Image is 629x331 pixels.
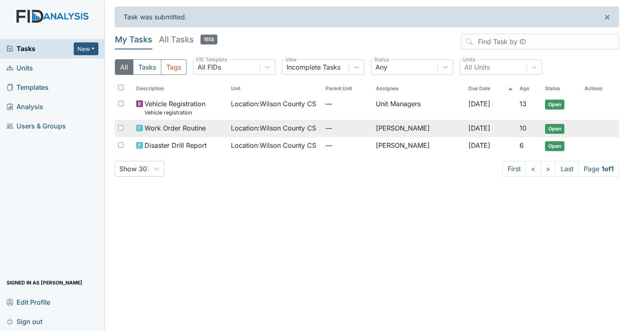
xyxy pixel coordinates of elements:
span: 6 [520,141,524,149]
span: Open [545,141,564,151]
a: > [540,161,556,177]
h5: All Tasks [159,34,217,45]
span: Open [545,100,564,110]
span: Templates [7,81,49,94]
span: Location : Wilson County CS [231,140,316,150]
span: — [326,123,370,133]
td: [PERSON_NAME] [373,120,465,137]
span: [DATE] [468,124,490,132]
span: Sign out [7,315,42,328]
span: 1513 [200,35,217,44]
span: Analysis [7,100,43,113]
div: All FIDs [198,62,221,72]
nav: task-pagination [502,161,619,177]
th: Toggle SortBy [465,82,516,96]
span: Users & Groups [7,120,66,133]
span: [DATE] [468,100,490,108]
th: Toggle SortBy [133,82,228,96]
input: Toggle All Rows Selected [118,85,123,90]
div: Task was submitted. [115,7,619,27]
div: Type filter [115,59,186,75]
a: First [502,161,526,177]
span: Signed in as [PERSON_NAME] [7,276,82,289]
th: Assignee [373,82,465,96]
button: × [596,7,619,27]
a: Tasks [7,44,74,54]
span: Location : Wilson County CS [231,123,316,133]
span: Disaster Drill Report [144,140,207,150]
span: Page [578,161,619,177]
td: [PERSON_NAME] [373,137,465,154]
span: 13 [520,100,526,108]
a: Last [555,161,579,177]
button: All [115,59,133,75]
span: [DATE] [468,141,490,149]
th: Actions [581,82,619,96]
button: Tasks [133,59,161,75]
span: — [326,99,370,109]
div: Show 30 [119,164,147,174]
span: Vehicle Registration Vehicle registration [144,99,205,117]
th: Toggle SortBy [542,82,581,96]
div: All Units [464,62,490,72]
button: Tags [161,59,186,75]
input: Find Task by ID [461,34,619,49]
th: Toggle SortBy [516,82,541,96]
span: 10 [520,124,526,132]
span: Units [7,62,33,75]
a: < [526,161,541,177]
span: Edit Profile [7,296,50,308]
span: Work Order Routine [144,123,206,133]
td: Unit Managers [373,96,465,120]
span: Location : Wilson County CS [231,99,316,109]
small: Vehicle registration [144,109,205,117]
strong: 1 of 1 [601,165,614,173]
button: New [74,42,98,55]
th: Toggle SortBy [228,82,322,96]
th: Toggle SortBy [322,82,373,96]
span: × [604,11,610,23]
h5: My Tasks [115,34,152,45]
div: Incomplete Tasks [287,62,340,72]
div: Any [375,62,387,72]
span: Open [545,124,564,134]
span: — [326,140,370,150]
